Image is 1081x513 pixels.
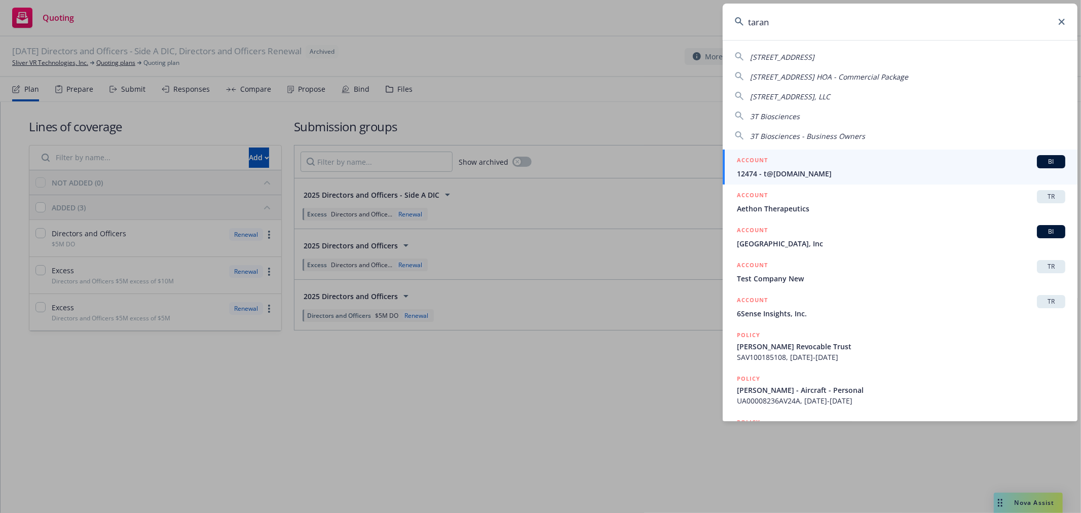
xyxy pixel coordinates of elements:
a: ACCOUNTTRTest Company New [723,254,1077,289]
span: BI [1041,157,1061,166]
span: BI [1041,227,1061,236]
a: POLICY [723,412,1077,455]
a: ACCOUNTBI12474 - t@[DOMAIN_NAME] [723,150,1077,185]
span: 12474 - t@[DOMAIN_NAME] [737,168,1065,179]
input: Search... [723,4,1077,40]
span: 3T Biosciences - Business Owners [750,131,865,141]
a: ACCOUNTTR6Sense Insights, Inc. [723,289,1077,324]
span: [STREET_ADDRESS] [750,52,814,62]
a: POLICY[PERSON_NAME] - Aircraft - PersonalUA00008236AV24A, [DATE]-[DATE] [723,368,1077,412]
a: POLICY[PERSON_NAME] Revocable TrustSAV100185108, [DATE]-[DATE] [723,324,1077,368]
span: [STREET_ADDRESS] HOA - Commercial Package [750,72,908,82]
span: TR [1041,192,1061,201]
span: Test Company New [737,273,1065,284]
h5: ACCOUNT [737,295,768,307]
span: [STREET_ADDRESS], LLC [750,92,830,101]
span: [GEOGRAPHIC_DATA], Inc [737,238,1065,249]
a: ACCOUNTBI[GEOGRAPHIC_DATA], Inc [723,219,1077,254]
span: UA00008236AV24A, [DATE]-[DATE] [737,395,1065,406]
span: Aethon Therapeutics [737,203,1065,214]
span: [PERSON_NAME] - Aircraft - Personal [737,385,1065,395]
span: SAV100185108, [DATE]-[DATE] [737,352,1065,362]
h5: ACCOUNT [737,155,768,167]
span: [PERSON_NAME] Revocable Trust [737,341,1065,352]
h5: ACCOUNT [737,225,768,237]
h5: POLICY [737,374,760,384]
h5: ACCOUNT [737,190,768,202]
a: ACCOUNTTRAethon Therapeutics [723,185,1077,219]
h5: POLICY [737,417,760,427]
span: TR [1041,262,1061,271]
span: TR [1041,297,1061,306]
h5: POLICY [737,330,760,340]
span: 6Sense Insights, Inc. [737,308,1065,319]
span: 3T Biosciences [750,112,800,121]
h5: ACCOUNT [737,260,768,272]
